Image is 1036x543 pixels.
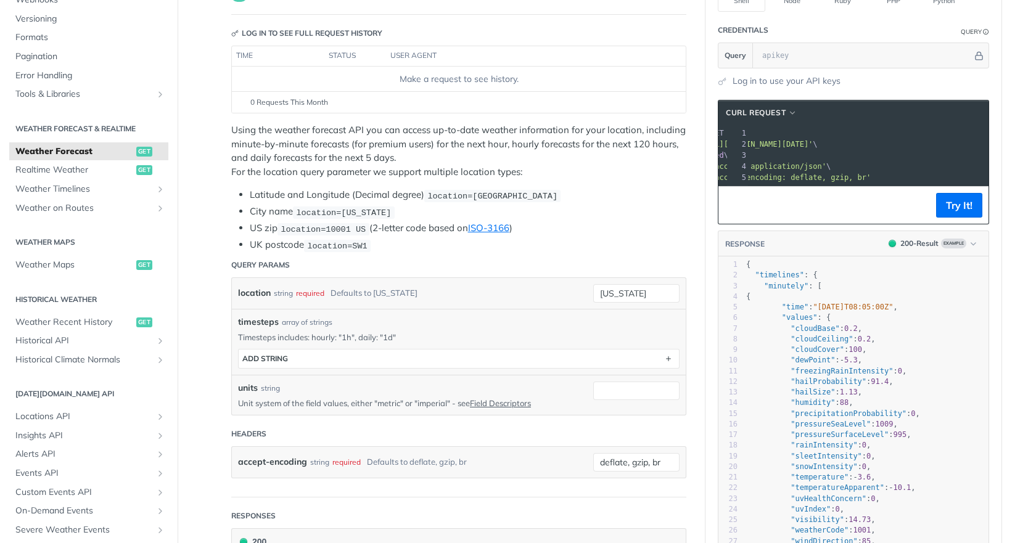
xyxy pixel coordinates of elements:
button: Show subpages for Tools & Libraries [155,89,165,99]
span: : , [746,367,906,375]
a: Weather Recent Historyget [9,313,168,332]
span: Weather Timelines [15,183,152,195]
span: "time" [782,303,808,311]
a: Custom Events APIShow subpages for Custom Events API [9,483,168,502]
span: Severe Weather Events [15,524,152,536]
div: 11 [718,366,738,377]
span: location=10001 US [281,224,366,234]
span: Versioning [15,13,165,25]
span: 3.6 [858,473,871,481]
h2: Weather Maps [9,237,168,248]
div: string [274,284,293,302]
a: Historical APIShow subpages for Historical API [9,332,168,350]
div: Credentials [718,25,768,36]
button: RESPONSE [725,238,765,250]
div: 13 [718,387,738,398]
th: status [324,46,386,66]
a: Locations APIShow subpages for Locations API [9,407,168,426]
span: 1009 [876,420,894,428]
button: 200200-ResultExample [882,237,982,250]
span: 200 [889,240,896,247]
div: 23 [718,494,738,504]
button: Show subpages for Custom Events API [155,488,165,497]
div: 2 [727,139,748,150]
span: 0 [866,452,871,460]
span: : , [746,526,876,534]
button: Copy to clipboard [725,196,742,214]
span: get [136,260,152,270]
span: 0 [862,441,866,449]
button: Hide [972,49,985,62]
div: Headers [231,428,266,439]
button: cURL Request [721,107,802,119]
label: location [238,284,271,302]
span: "humidity" [791,398,835,407]
li: Latitude and Longitude (Decimal degree) [250,188,686,202]
button: Show subpages for Events API [155,468,165,478]
div: 5 [727,172,748,183]
span: : , [746,335,876,343]
div: 18 [718,440,738,451]
span: "hailSize" [791,388,835,396]
span: "values" [782,313,818,322]
span: : , [746,420,898,428]
span: : , [746,324,862,333]
p: Timesteps includes: hourly: "1h", daily: "1d" [238,332,680,343]
span: "snowIntensity" [791,462,857,471]
span: 1.13 [840,388,858,396]
div: 21 [718,472,738,483]
span: "temperatureApparent" [791,483,884,492]
span: : , [746,441,871,449]
span: - [853,473,857,481]
span: "freezingRainIntensity" [791,367,893,375]
div: Log in to see full request history [231,28,382,39]
span: 5.3 [844,356,858,364]
li: US zip (2-letter code based on ) [250,221,686,235]
span: location=[GEOGRAPHIC_DATA] [427,191,557,200]
div: Responses [231,510,276,521]
span: Query [725,50,746,61]
div: 9 [718,345,738,355]
a: Insights APIShow subpages for Insights API [9,427,168,445]
div: 26 [718,525,738,536]
span: Weather Forecast [15,145,133,158]
span: "minutely" [764,282,808,290]
span: Weather Recent History [15,316,133,329]
span: Custom Events API [15,486,152,499]
span: 0 Requests This Month [250,97,328,108]
div: QueryInformation [961,27,989,36]
div: 4 [727,161,748,172]
span: : , [746,430,911,439]
div: Query Params [231,259,290,271]
div: string [310,453,329,471]
span: 0 [836,505,840,513]
button: ADD string [239,349,679,368]
span: "pressureSeaLevel" [791,420,871,428]
i: Information [983,29,989,35]
span: get [136,165,152,175]
a: Weather Mapsget [9,256,168,274]
span: Historical API [15,335,152,347]
button: Show subpages for Historical API [155,336,165,346]
span: Example [941,239,966,248]
a: Field Descriptors [470,398,531,408]
div: 15 [718,409,738,419]
div: 1 [718,259,738,270]
div: 22 [718,483,738,493]
span: cURL Request [726,107,786,118]
span: 1001 [853,526,871,534]
span: Tools & Libraries [15,88,152,100]
span: 0.2 [858,335,871,343]
span: get [136,317,152,327]
span: "visibility" [791,515,844,524]
a: Weather Forecastget [9,142,168,161]
button: Show subpages for Insights API [155,431,165,441]
h2: Weather Forecast & realtime [9,123,168,134]
div: required [296,284,324,302]
span: : , [746,356,862,364]
p: Using the weather forecast API you can access up-to-date weather information for your location, i... [231,123,686,179]
span: "hailProbability" [791,377,866,386]
span: Error Handling [15,70,165,82]
span: timesteps [238,316,279,329]
div: 25 [718,515,738,525]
